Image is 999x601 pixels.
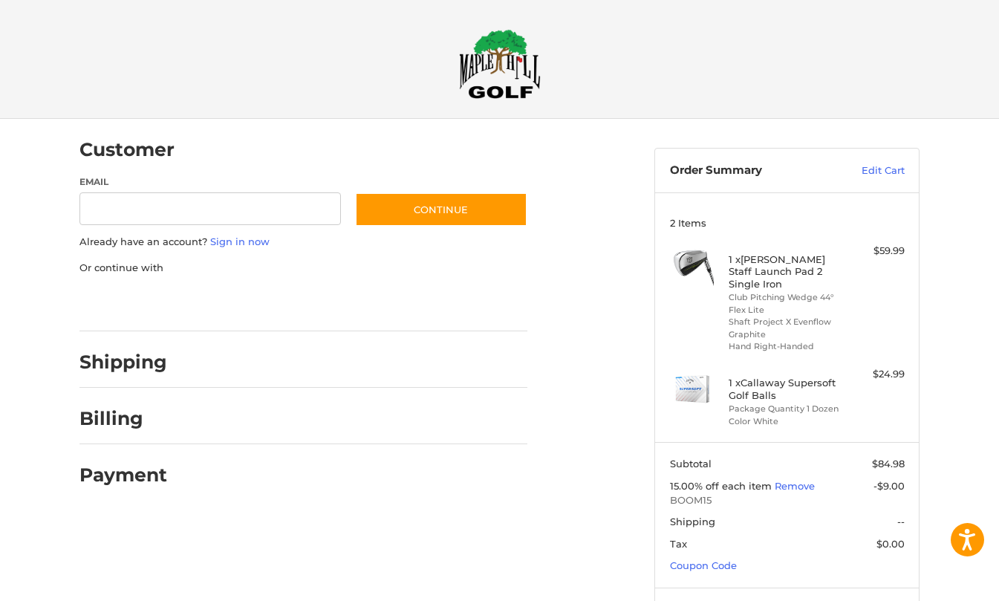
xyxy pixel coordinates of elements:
h3: 2 Items [670,217,905,229]
a: Edit Cart [830,163,905,178]
h2: Shipping [79,351,167,374]
iframe: PayPal-venmo [327,290,438,316]
span: 15.00% off each item [670,480,775,492]
li: Color White [729,415,842,428]
div: $24.99 [846,367,905,382]
a: Remove [775,480,815,492]
a: Sign in now [210,235,270,247]
button: Continue [355,192,527,227]
span: Tax [670,538,687,550]
li: Club Pitching Wedge 44° [729,291,842,304]
span: Subtotal [670,458,712,470]
label: Email [79,175,341,189]
span: $84.98 [872,458,905,470]
iframe: PayPal-paylater [201,290,312,316]
div: $59.99 [846,244,905,259]
li: Package Quantity 1 Dozen [729,403,842,415]
h4: 1 x [PERSON_NAME] Staff Launch Pad 2 Single Iron [729,253,842,290]
span: BOOM15 [670,493,905,508]
h2: Billing [79,407,166,430]
li: Shaft Project X Evenflow Graphite [729,316,842,340]
iframe: PayPal-paypal [75,290,186,316]
iframe: Gorgias live chat messenger [15,537,177,586]
img: Maple Hill Golf [459,29,541,99]
span: Shipping [670,516,715,527]
li: Flex Lite [729,304,842,316]
span: $0.00 [876,538,905,550]
p: Already have an account? [79,235,527,250]
h4: 1 x Callaway Supersoft Golf Balls [729,377,842,401]
h2: Payment [79,464,167,487]
li: Hand Right-Handed [729,340,842,353]
span: -- [897,516,905,527]
p: Or continue with [79,261,527,276]
h3: Order Summary [670,163,830,178]
h2: Customer [79,138,175,161]
span: -$9.00 [873,480,905,492]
